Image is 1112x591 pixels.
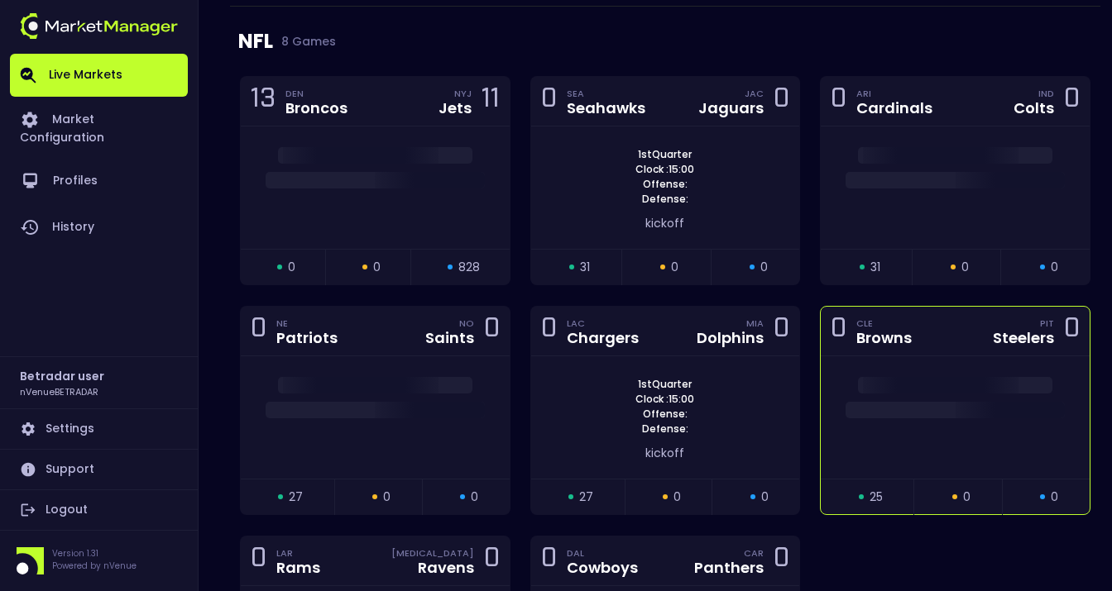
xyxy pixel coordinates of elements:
div: IND [1038,87,1054,100]
div: ARI [856,87,932,100]
div: NO [459,317,474,330]
p: Powered by nVenue [52,560,137,572]
span: 25 [870,489,883,506]
span: 0 [471,489,478,506]
div: LAC [567,317,639,330]
div: Seahawks [567,101,645,116]
span: Defense: [637,422,693,436]
div: Ravens [418,560,474,575]
a: Live Markets [10,54,188,97]
div: NE [276,317,338,330]
div: 0 [774,546,789,576]
span: Offense: [638,407,693,422]
span: 1st Quarter [633,377,697,392]
span: 1st Quarter [633,147,697,162]
div: Jets [439,101,472,116]
h3: nVenueBETRADAR [20,385,98,398]
div: 0 [774,316,789,346]
div: DAL [567,546,638,560]
div: CAR [744,546,764,560]
div: JAC [745,87,764,100]
div: 0 [484,546,500,576]
span: 0 [671,259,678,276]
span: 27 [579,489,593,506]
span: 0 [673,489,681,506]
span: 828 [458,259,480,276]
div: Colts [1014,101,1054,116]
div: Dolphins [697,331,764,346]
span: 0 [760,259,768,276]
div: Panthers [694,560,764,575]
div: 0 [541,86,557,117]
span: 0 [961,259,969,276]
div: 11 [482,86,500,117]
div: Jaguars [698,101,764,116]
span: 0 [1051,259,1058,276]
div: LAR [276,546,320,560]
div: SEA [567,87,645,100]
span: 0 [1051,489,1058,506]
span: kickoff [645,215,684,231]
div: 0 [541,546,557,576]
a: Settings [10,409,188,449]
div: Broncos [285,101,347,116]
div: Patriots [276,331,338,346]
div: NYJ [454,87,472,100]
a: History [10,204,188,250]
div: CLE [856,317,912,330]
span: Clock : 15:00 [630,392,699,407]
div: Cardinals [856,101,932,116]
div: PIT [1040,317,1054,330]
span: Defense: [637,192,693,207]
div: 13 [251,86,276,117]
div: 0 [1064,316,1080,346]
span: 31 [870,259,880,276]
a: Support [10,450,188,489]
div: 0 [251,546,266,576]
span: 0 [761,489,769,506]
div: Saints [425,331,474,346]
div: MIA [746,317,764,330]
span: Clock : 15:00 [630,162,699,177]
div: [MEDICAL_DATA] [391,546,474,560]
span: 0 [383,489,391,506]
div: 0 [251,316,266,346]
div: 0 [774,86,789,117]
img: logo [20,13,178,39]
span: 27 [289,489,303,506]
span: 8 Games [273,35,336,48]
h2: Betradar user [20,367,104,385]
div: 0 [831,86,846,117]
a: Profiles [10,158,188,204]
span: Offense: [638,177,693,192]
div: Browns [856,331,912,346]
a: Logout [10,490,188,530]
div: Chargers [567,331,639,346]
div: Steelers [993,331,1054,346]
a: Market Configuration [10,97,188,158]
p: Version 1.31 [52,547,137,560]
div: NFL [238,7,1092,76]
div: DEN [285,87,347,100]
div: Cowboys [567,560,638,575]
span: 0 [373,259,381,276]
span: 0 [288,259,295,276]
span: 0 [963,489,971,506]
div: 0 [831,316,846,346]
span: kickoff [645,445,684,461]
div: 0 [541,316,557,346]
div: Rams [276,560,320,575]
span: 31 [580,259,590,276]
div: Version 1.31Powered by nVenue [10,547,188,574]
div: 0 [1064,86,1080,117]
div: 0 [484,316,500,346]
